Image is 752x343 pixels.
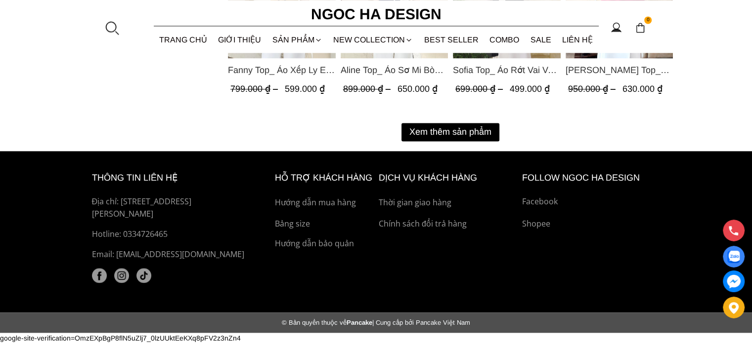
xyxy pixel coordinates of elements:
span: 630.000 ₫ [622,84,662,94]
a: Hotline: 0334726465 [92,228,252,241]
a: messenger [723,270,745,292]
h6: thông tin liên hệ [92,171,252,185]
a: Thời gian giao hàng [379,196,517,209]
span: Fanny Top_ Áo Xếp Ly Eo Sát Nách Màu Bee A1068 [228,63,336,77]
a: Ngoc Ha Design [302,2,450,26]
a: Link to Sara Top_ Áo Peplum Mix Cổ trắng Màu Đỏ A1054 [565,63,673,77]
div: SẢN PHẨM [267,27,328,53]
span: 950.000 ₫ [568,84,618,94]
a: Facebook [522,195,661,208]
span: 599.000 ₫ [285,84,325,94]
h6: Follow ngoc ha Design [522,171,661,185]
a: TRANG CHỦ [154,27,213,53]
button: Xem thêm sản phẩm [401,123,499,141]
span: 650.000 ₫ [397,84,437,94]
h6: hỗ trợ khách hàng [275,171,374,185]
span: Aline Top_ Áo Sơ Mi Bò Lụa Rớt Vai A1070 [340,63,448,77]
div: Pancake [83,319,670,326]
span: [PERSON_NAME] Top_ Áo Peplum Mix Cổ trắng Màu Đỏ A1054 [565,63,673,77]
a: Chính sách đổi trả hàng [379,218,517,230]
span: 0 [644,16,652,24]
a: NEW COLLECTION [328,27,419,53]
img: instagram [114,268,129,283]
a: tiktok [136,268,151,283]
span: © Bản quyền thuộc về [282,319,347,326]
span: 899.000 ₫ [343,84,393,94]
img: Display image [727,251,740,263]
a: Bảng size [275,218,374,230]
a: SALE [525,27,557,53]
span: 799.000 ₫ [230,84,280,94]
a: Link to Aline Top_ Áo Sơ Mi Bò Lụa Rớt Vai A1070 [340,63,448,77]
span: 699.000 ₫ [455,84,505,94]
a: facebook (1) [92,268,107,283]
a: BEST SELLER [419,27,485,53]
a: Link to Sofia Top_ Áo Rớt Vai Vạt Rủ Màu Đỏ A428 [453,63,561,77]
a: Hướng dẫn bảo quản [275,237,374,250]
p: Địa chỉ: [STREET_ADDRESS][PERSON_NAME] [92,195,252,221]
a: GIỚI THIỆU [213,27,267,53]
a: Shopee [522,218,661,230]
span: Sofia Top_ Áo Rớt Vai Vạt Rủ Màu Đỏ A428 [453,63,561,77]
a: Link to Fanny Top_ Áo Xếp Ly Eo Sát Nách Màu Bee A1068 [228,63,336,77]
a: LIÊN HỆ [557,27,599,53]
span: 499.000 ₫ [510,84,550,94]
p: Email: [EMAIL_ADDRESS][DOMAIN_NAME] [92,248,252,261]
a: Combo [484,27,525,53]
img: img-CART-ICON-ksit0nf1 [635,22,646,33]
a: Hướng dẫn mua hàng [275,196,374,209]
span: | Cung cấp bởi Pancake Việt Nam [372,319,470,326]
a: Display image [723,246,745,267]
h6: Dịch vụ khách hàng [379,171,517,185]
